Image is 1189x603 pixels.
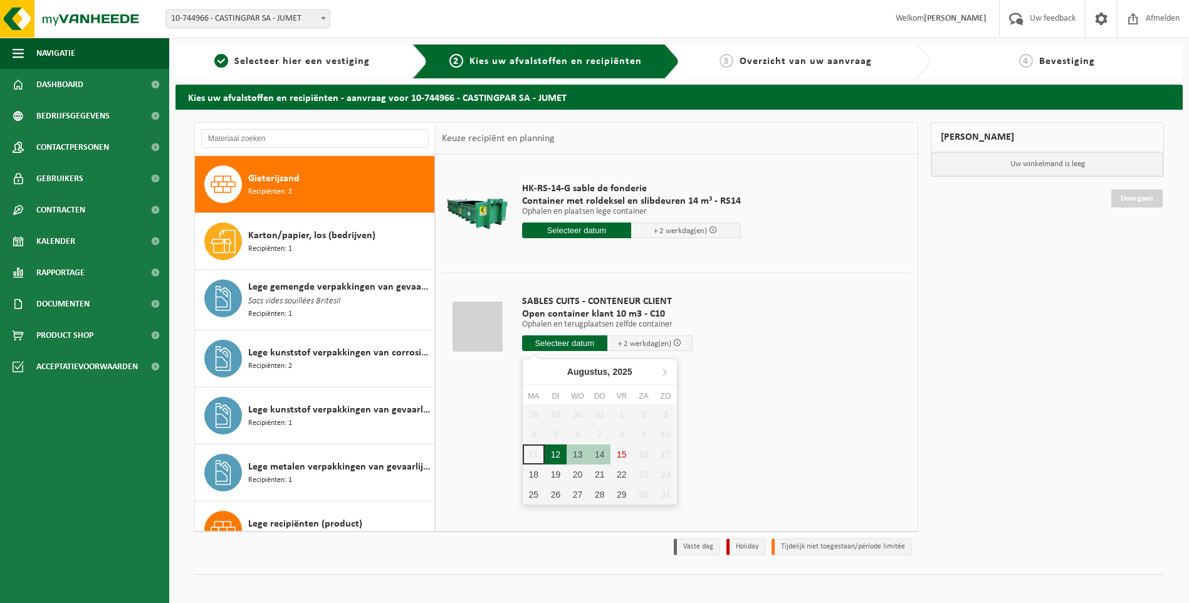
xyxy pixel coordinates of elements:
span: Documenten [36,288,90,320]
span: Kies uw afvalstoffen en recipiënten [469,56,642,66]
span: Bedrijfsgegevens [36,100,110,132]
span: Sacs vides souillées Britesil [248,295,340,308]
span: Contracten [36,194,85,226]
button: Lege metalen verpakkingen van gevaarlijke stoffen Recipiënten: 1 [195,444,435,501]
p: Uw winkelmand is leeg [931,152,1163,176]
div: 25 [523,485,545,505]
span: Open container klant 10 m3 - C10 [522,308,693,320]
p: Ophalen en terugplaatsen zelfde container [522,320,693,329]
a: 1Selecteer hier een vestiging [182,54,402,69]
li: Vaste dag [674,538,720,555]
span: + 2 werkdag(en) [654,227,707,235]
div: ma [523,390,545,402]
span: Recipiënten: 2 [248,360,292,372]
input: Selecteer datum [522,335,607,351]
button: Lege gemengde verpakkingen van gevaarlijke stoffen Sacs vides souillées Britesil Recipiënten: 1 [195,270,435,330]
span: Recipiënten: 2 [248,186,292,198]
div: 29 [610,485,632,505]
span: Recipiënten: 1 [248,475,292,486]
span: SABLES CUITS - CONTENEUR CLIENT [522,295,693,308]
button: Lege recipiënten (product) Recipiënten: 1 [195,501,435,558]
p: Ophalen en plaatsen lege container [522,207,741,216]
span: Navigatie [36,38,75,69]
span: Selecteer hier een vestiging [234,56,370,66]
span: Container met roldeksel en slibdeuren 14 m³ - RS14 [522,195,741,207]
button: Gieterijzand Recipiënten: 2 [195,156,435,213]
span: + 2 werkdag(en) [618,340,671,348]
span: Gieterijzand [248,171,300,186]
button: Lege kunststof verpakkingen van corrosieve producten Recipiënten: 2 [195,330,435,387]
strong: [PERSON_NAME] [924,14,987,23]
span: Lege metalen verpakkingen van gevaarlijke stoffen [248,459,431,475]
div: wo [567,390,589,402]
div: Augustus, [562,362,637,382]
span: Kalender [36,226,75,257]
span: Acceptatievoorwaarden [36,351,138,382]
span: Lege recipiënten (product) [248,516,362,532]
li: Holiday [726,538,765,555]
span: Lege kunststof verpakkingen van corrosieve producten [248,345,431,360]
div: 13 [567,444,589,464]
button: Karton/papier, los (bedrijven) Recipiënten: 1 [195,213,435,270]
div: Keuze recipiënt en planning [436,123,561,154]
span: Lege kunststof verpakkingen van gevaarlijke stoffen [248,402,431,417]
div: do [589,390,610,402]
span: 1 [214,54,228,68]
span: Contactpersonen [36,132,109,163]
span: Gebruikers [36,163,83,194]
span: 10-744966 - CASTINGPAR SA - JUMET [165,9,330,28]
div: za [632,390,654,402]
span: Dashboard [36,69,83,100]
span: Karton/papier, los (bedrijven) [248,228,375,243]
span: Bevestiging [1039,56,1095,66]
div: 21 [589,464,610,485]
span: 10-744966 - CASTINGPAR SA - JUMET [166,10,330,28]
i: 2025 [612,367,632,376]
div: 28 [589,485,610,505]
div: 20 [567,464,589,485]
div: 19 [545,464,567,485]
span: Rapportage [36,257,85,288]
span: 2 [449,54,463,68]
div: 12 [545,444,567,464]
div: 22 [610,464,632,485]
button: Lege kunststof verpakkingen van gevaarlijke stoffen Recipiënten: 1 [195,387,435,444]
div: di [545,390,567,402]
div: 14 [589,444,610,464]
div: vr [610,390,632,402]
li: Tijdelijk niet toegestaan/période limitée [772,538,912,555]
span: 4 [1019,54,1033,68]
span: Lege gemengde verpakkingen van gevaarlijke stoffen [248,280,431,295]
input: Materiaal zoeken [201,129,429,148]
span: Recipiënten: 1 [248,417,292,429]
span: Recipiënten: 1 [248,243,292,255]
span: Overzicht van uw aanvraag [740,56,872,66]
span: Product Shop [36,320,93,351]
a: Doorgaan [1111,189,1163,207]
div: [PERSON_NAME] [931,122,1164,152]
span: 3 [720,54,733,68]
span: Recipiënten: 1 [248,308,292,320]
h2: Kies uw afvalstoffen en recipiënten - aanvraag voor 10-744966 - CASTINGPAR SA - JUMET [175,85,1183,109]
div: 26 [545,485,567,505]
div: zo [655,390,677,402]
span: HK-RS-14-G sable de fonderie [522,182,741,195]
div: 27 [567,485,589,505]
div: 18 [523,464,545,485]
input: Selecteer datum [522,223,632,238]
